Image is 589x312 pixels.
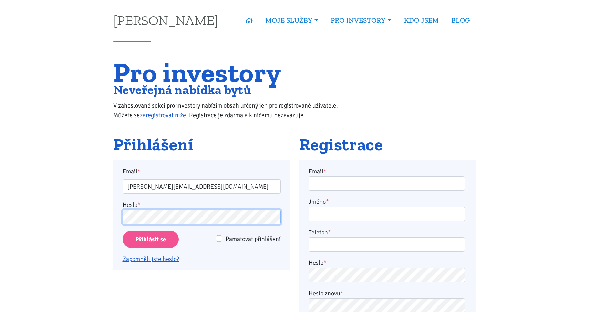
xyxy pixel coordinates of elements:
span: Pamatovat přihlášení [226,235,281,243]
h2: Neveřejná nabídka bytů [113,84,352,95]
a: PRO INVESTORY [324,12,397,28]
abbr: required [323,259,327,266]
abbr: required [326,198,329,205]
a: BLOG [445,12,476,28]
label: Email [118,167,285,176]
a: MOJE SLUŽBY [259,12,324,28]
label: Email [309,167,327,176]
label: Heslo [309,258,327,268]
h2: Přihlášení [113,135,290,154]
abbr: required [328,229,331,236]
abbr: required [340,290,343,297]
label: Jméno [309,197,329,207]
a: [PERSON_NAME] [113,13,218,27]
a: zaregistrovat níže [140,111,186,119]
a: Zapomněli jste heslo? [123,255,179,263]
input: Přihlásit se [123,231,179,248]
h1: Pro investory [113,61,352,84]
p: V zaheslované sekci pro investory nabízím obsah určený jen pro registrované uživatele. Můžete se ... [113,101,352,120]
h2: Registrace [299,135,476,154]
label: Heslo [123,200,141,210]
label: Heslo znovu [309,289,343,298]
abbr: required [323,168,327,175]
label: Telefon [309,228,331,237]
a: KDO JSEM [398,12,445,28]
